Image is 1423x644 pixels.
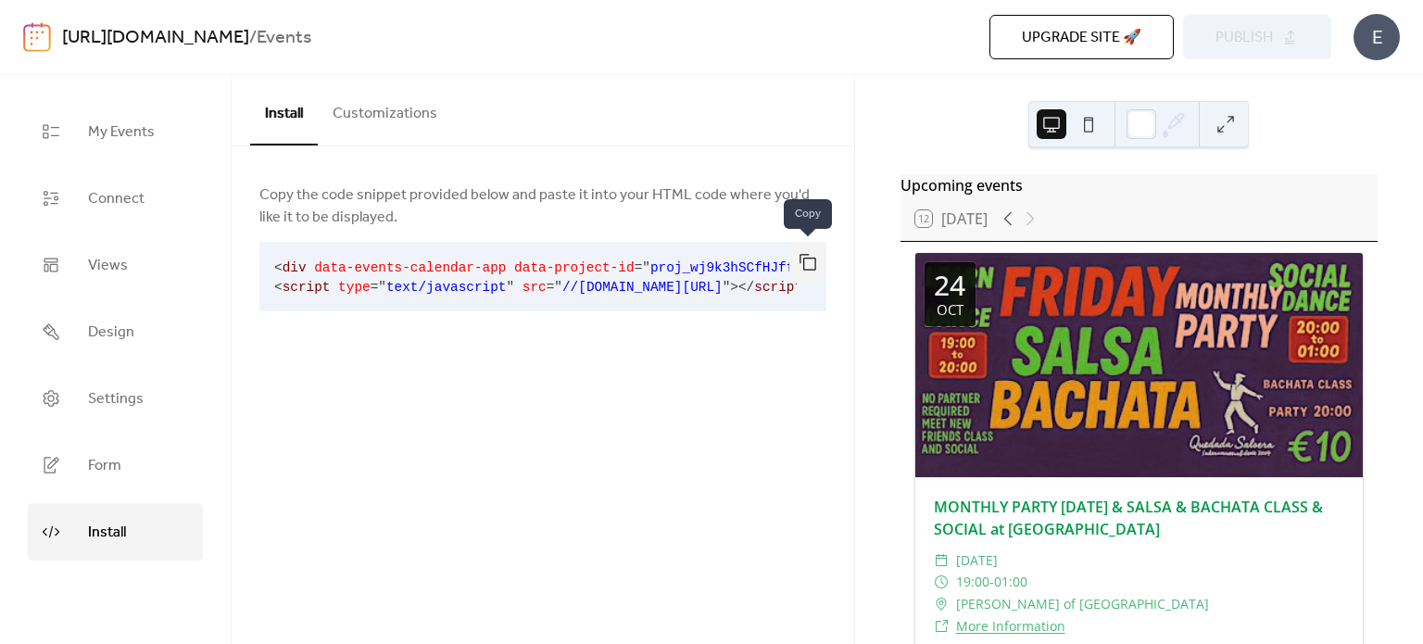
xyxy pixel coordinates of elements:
span: script [283,280,331,295]
button: Customizations [318,75,452,144]
span: = [547,280,555,295]
span: Upgrade site 🚀 [1022,27,1141,49]
img: logo [23,22,51,52]
span: " [554,280,562,295]
button: Install [250,75,318,145]
b: Events [257,20,311,56]
span: = [635,260,643,275]
span: script [754,280,802,295]
span: Settings [88,385,144,414]
span: text/javascript [386,280,507,295]
span: Views [88,251,128,281]
span: div [283,260,307,275]
a: MONTHLY PARTY [DATE] & SALSA & BACHATA CLASS & SOCIAL at [GEOGRAPHIC_DATA] [934,497,1323,539]
span: 19:00 [956,571,989,593]
a: Install [28,503,203,561]
span: 01:00 [994,571,1027,593]
span: = [371,280,379,295]
span: > [730,280,738,295]
span: type [338,280,371,295]
div: ​ [934,615,949,638]
span: < [274,280,283,295]
span: src [523,280,547,295]
span: [PERSON_NAME] of [GEOGRAPHIC_DATA] [956,593,1209,615]
span: " [378,280,386,295]
div: Upcoming events [900,174,1378,196]
a: Design [28,303,203,360]
span: </ [738,280,754,295]
div: ​ [934,593,949,615]
div: ​ [934,549,949,572]
a: Form [28,436,203,494]
span: " [642,260,650,275]
a: Settings [28,370,203,427]
span: //[DOMAIN_NAME][URL] [562,280,723,295]
a: Views [28,236,203,294]
span: - [989,571,994,593]
a: More Information [956,617,1065,635]
span: " [723,280,731,295]
div: E [1354,14,1400,60]
span: Copy the code snippet provided below and paste it into your HTML code where you'd like it to be d... [259,184,826,229]
span: Connect [88,184,145,214]
span: Form [88,451,121,481]
a: [URL][DOMAIN_NAME] [62,20,249,56]
span: data-project-id [514,260,635,275]
span: < [274,260,283,275]
div: Oct [937,303,963,317]
button: Upgrade site 🚀 [989,15,1174,59]
span: data-events-calendar-app [314,260,506,275]
span: [DATE] [956,549,998,572]
a: My Events [28,103,203,160]
span: Design [88,318,134,347]
b: / [249,20,257,56]
span: " [506,280,514,295]
div: ​ [934,571,949,593]
span: proj_wj9k3hSCfHJffaxCrfmDo [650,260,859,275]
span: Copy [784,199,832,229]
span: Install [88,518,126,548]
span: My Events [88,118,155,147]
a: Connect [28,170,203,227]
div: 24 [934,271,965,299]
